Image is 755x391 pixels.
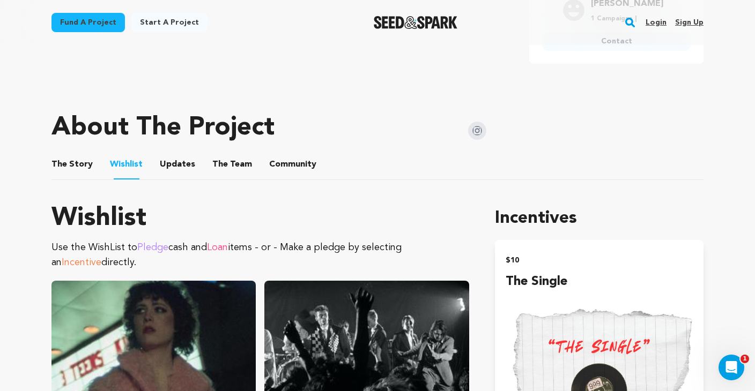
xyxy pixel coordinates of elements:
p: Use the WishList to cash and items - or - Make a pledge by selecting an directly. [51,240,469,270]
h2: $10 [506,253,693,268]
span: Loan [207,243,228,252]
iframe: Intercom live chat [719,355,744,380]
h1: Incentives [495,206,704,231]
h1: About The Project [51,115,275,141]
a: Seed&Spark Homepage [374,16,458,29]
span: The [51,158,67,171]
h1: Wishlist [51,206,469,231]
span: Story [51,158,93,171]
span: Incentive [62,258,101,267]
a: Login [646,14,667,31]
img: Seed&Spark Instagram Icon [468,122,486,140]
img: Seed&Spark Logo Dark Mode [374,16,458,29]
a: Start a project [131,13,208,32]
a: Fund a project [51,13,125,32]
span: Wishlist [110,158,143,171]
span: Updates [160,158,195,171]
span: Community [269,158,316,171]
span: The [212,158,228,171]
a: Sign up [675,14,704,31]
span: Team [212,158,252,171]
h4: The Single [506,272,693,291]
span: 1 [741,355,749,363]
span: Pledge [137,243,168,252]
